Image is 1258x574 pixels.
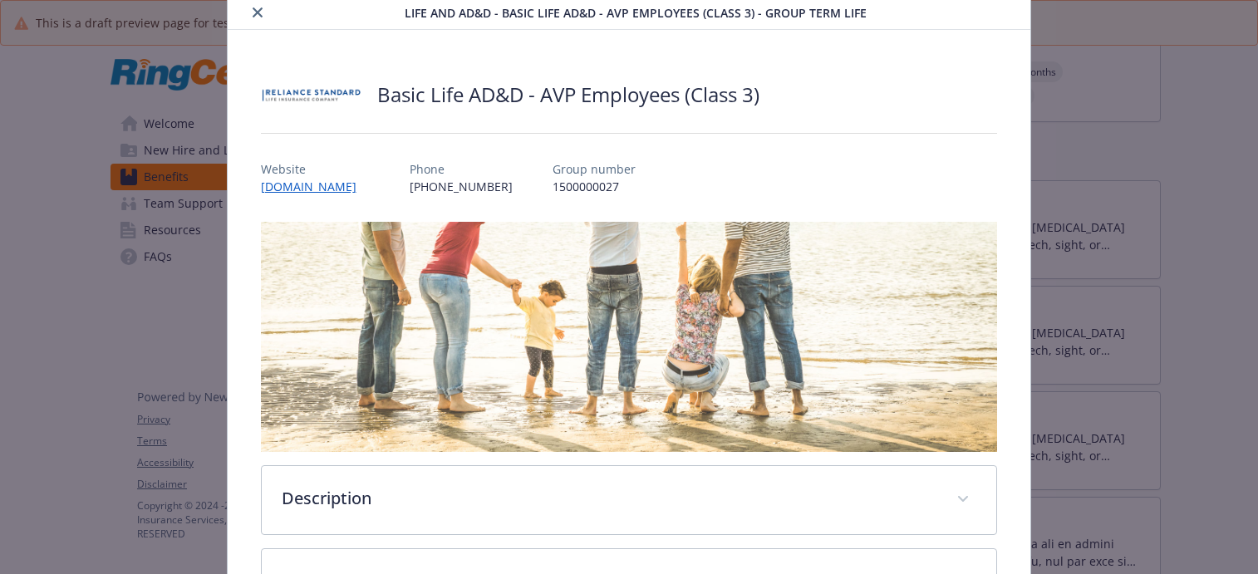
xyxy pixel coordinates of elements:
p: Website [261,160,370,178]
button: close [248,2,268,22]
p: Phone [410,160,513,178]
p: [PHONE_NUMBER] [410,178,513,195]
div: Description [262,466,997,534]
p: 1500000027 [553,178,636,195]
span: Life and AD&D - Basic Life AD&D - AVP Employees (Class 3) - Group Term Life [405,4,867,22]
p: Description [282,486,937,511]
h2: Basic Life AD&D - AVP Employees (Class 3) [377,81,759,109]
img: banner [261,222,998,452]
p: Group number [553,160,636,178]
img: Reliance Standard Life Insurance Company [261,70,361,120]
a: [DOMAIN_NAME] [261,179,370,194]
